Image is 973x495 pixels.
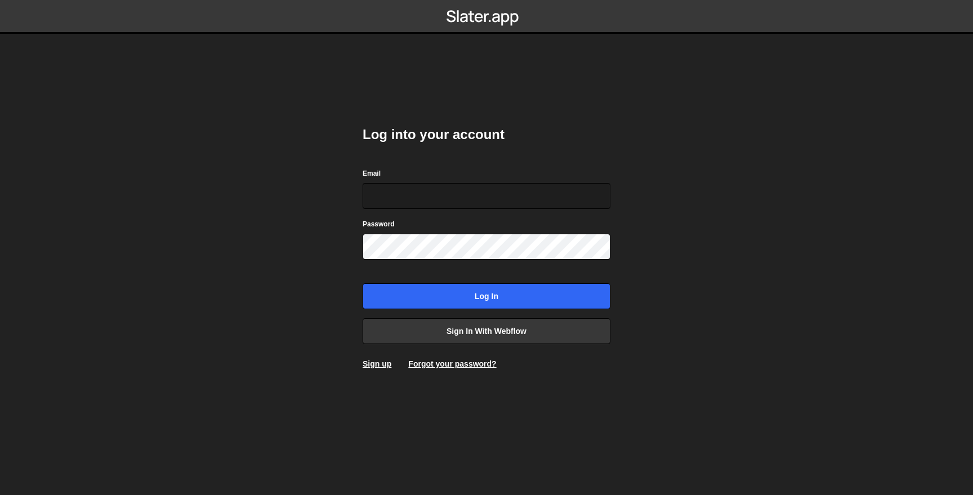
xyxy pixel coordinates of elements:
a: Sign up [363,359,391,368]
label: Email [363,168,381,179]
a: Forgot your password? [408,359,496,368]
input: Log in [363,283,610,309]
label: Password [363,218,395,230]
h2: Log into your account [363,126,610,144]
a: Sign in with Webflow [363,318,610,344]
